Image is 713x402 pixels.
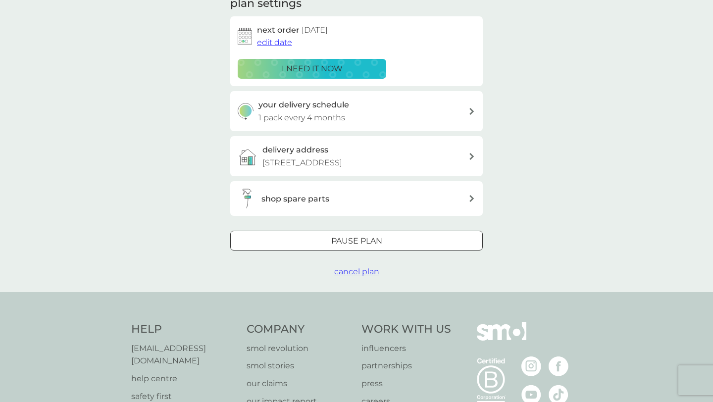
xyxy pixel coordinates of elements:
[257,36,292,49] button: edit date
[282,62,343,75] p: i need it now
[258,99,349,111] h3: your delivery schedule
[247,377,352,390] a: our claims
[521,356,541,376] img: visit the smol Instagram page
[247,359,352,372] a: smol stories
[257,24,328,37] h2: next order
[361,359,451,372] a: partnerships
[258,111,345,124] p: 1 pack every 4 months
[361,342,451,355] a: influencers
[334,267,379,276] span: cancel plan
[247,322,352,337] h4: Company
[247,342,352,355] a: smol revolution
[230,181,483,216] button: shop spare parts
[131,372,237,385] a: help centre
[257,38,292,47] span: edit date
[262,156,342,169] p: [STREET_ADDRESS]
[334,265,379,278] button: cancel plan
[238,59,386,79] button: i need it now
[230,231,483,251] button: Pause plan
[230,136,483,176] a: delivery address[STREET_ADDRESS]
[549,356,568,376] img: visit the smol Facebook page
[131,342,237,367] a: [EMAIL_ADDRESS][DOMAIN_NAME]
[477,322,526,355] img: smol
[302,25,328,35] span: [DATE]
[361,377,451,390] a: press
[361,322,451,337] h4: Work With Us
[262,144,328,156] h3: delivery address
[261,193,329,205] h3: shop spare parts
[331,235,382,248] p: Pause plan
[131,322,237,337] h4: Help
[230,91,483,131] button: your delivery schedule1 pack every 4 months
